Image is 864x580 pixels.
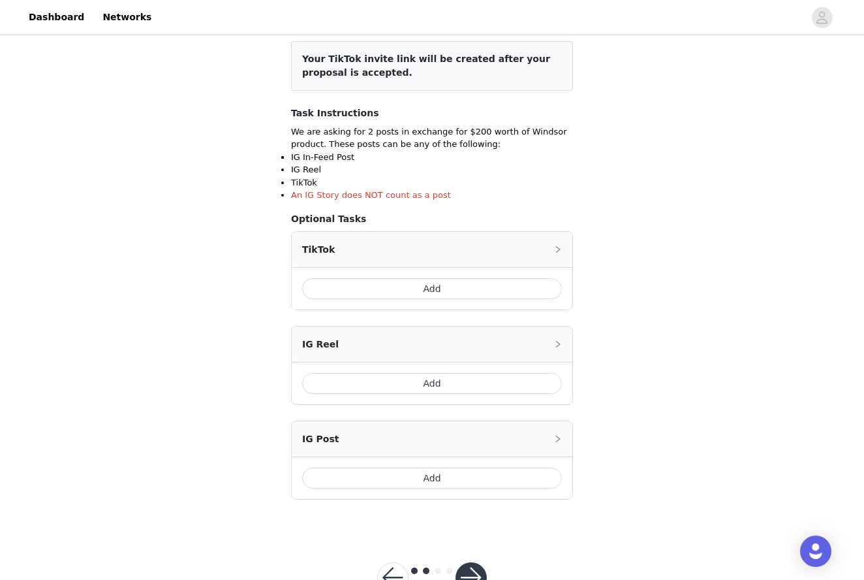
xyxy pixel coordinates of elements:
[554,246,562,253] i: icon: right
[302,278,562,299] button: Add
[302,54,550,78] span: Your TikTok invite link will be created after your proposal is accepted.
[21,3,92,32] a: Dashboard
[292,327,572,362] div: icon: rightIG Reel
[292,232,572,267] div: icon: rightTikTok
[291,163,573,176] li: IG Reel
[291,125,573,151] p: We are asking for 2 posts in exchange for $200 worth of Windsor product. These posts can be any o...
[291,176,573,189] li: TikTok
[554,340,562,348] i: icon: right
[800,536,831,567] div: Open Intercom Messenger
[291,151,573,164] li: IG In-Feed Post
[302,373,562,394] button: Add
[291,106,573,120] h4: Task Instructions
[292,421,572,457] div: icon: rightIG Post
[816,7,828,28] div: avatar
[291,190,451,200] span: An IG Story does NOT count as a post
[554,435,562,443] i: icon: right
[291,212,573,226] h4: Optional Tasks
[302,468,562,489] button: Add
[95,3,159,32] a: Networks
